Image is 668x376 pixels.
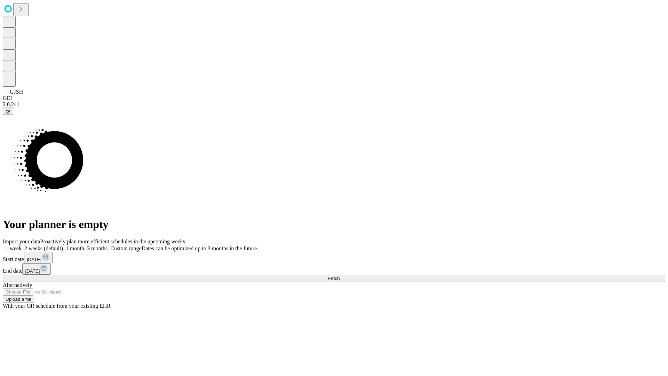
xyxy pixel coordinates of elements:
span: [DATE] [27,257,41,262]
span: Dates can be optimized up to 3 months in the future. [142,245,258,251]
span: @ [6,109,10,114]
button: [DATE] [22,263,51,275]
span: [DATE] [25,268,40,274]
div: Start date [3,252,665,263]
span: 1 month [66,245,84,251]
span: Proactively plan more efficient schedules in the upcoming weeks. [40,238,186,244]
div: End date [3,263,665,275]
h1: Your planner is empty [3,218,665,231]
span: Fetch [328,276,340,281]
span: 1 week [6,245,22,251]
div: GEI [3,95,665,101]
button: Upload a file [3,296,34,303]
div: 2.0.241 [3,101,665,108]
span: 3 months [87,245,108,251]
button: Fetch [3,275,665,282]
span: GJSH [10,89,23,95]
span: With your OR schedule from your existing EHR [3,303,111,309]
button: [DATE] [24,252,53,263]
button: @ [3,108,13,115]
span: 2 weeks (default) [24,245,63,251]
span: Import your data [3,238,40,244]
span: Alternatively [3,282,32,288]
span: Custom range [110,245,141,251]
